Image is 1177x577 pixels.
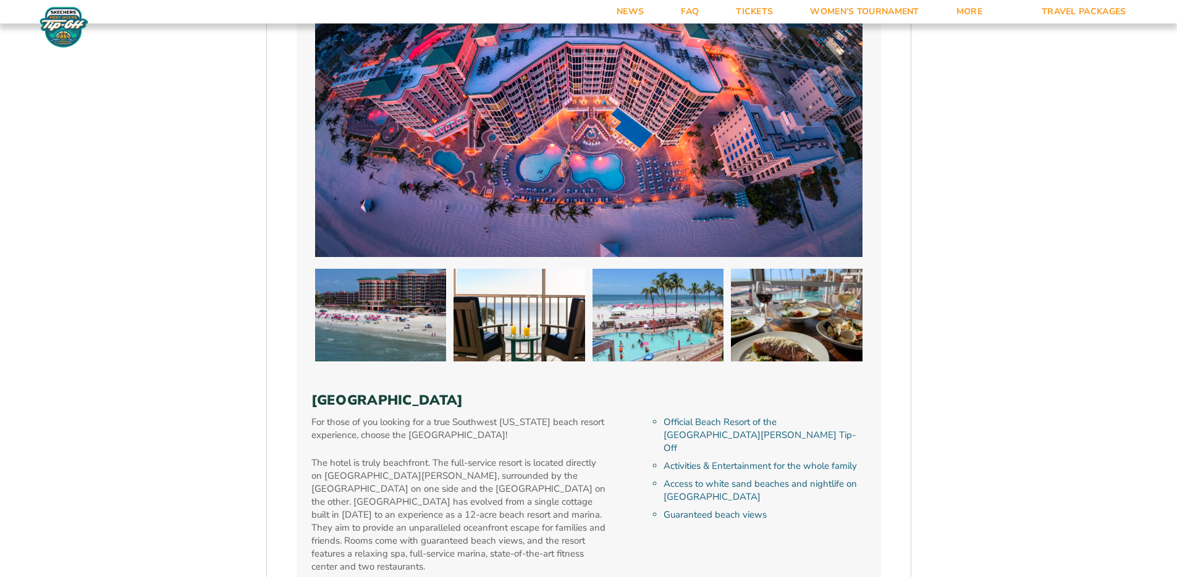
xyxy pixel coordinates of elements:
[311,457,607,573] p: The hotel is truly beachfront. The full-service resort is located directly on [GEOGRAPHIC_DATA][P...
[311,392,866,408] h3: [GEOGRAPHIC_DATA]
[593,269,724,361] img: Pink Shell Beach Resort & Marina (2025 BEACH)
[664,508,866,521] li: Guaranteed beach views
[315,269,447,361] img: Pink Shell Beach Resort & Marina (2025 BEACH)
[731,269,863,361] img: Pink Shell Beach Resort & Marina (2025 BEACH)
[664,478,866,503] li: Access to white sand beaches and nightlife on [GEOGRAPHIC_DATA]
[37,6,91,48] img: Fort Myers Tip-Off
[454,269,585,361] img: Pink Shell Beach Resort & Marina (2025 BEACH)
[664,460,866,473] li: Activities & Entertainment for the whole family
[664,416,866,455] li: Official Beach Resort of the [GEOGRAPHIC_DATA][PERSON_NAME] Tip-Off
[311,416,607,442] p: For those of you looking for a true Southwest [US_STATE] beach resort experience, choose the [GEO...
